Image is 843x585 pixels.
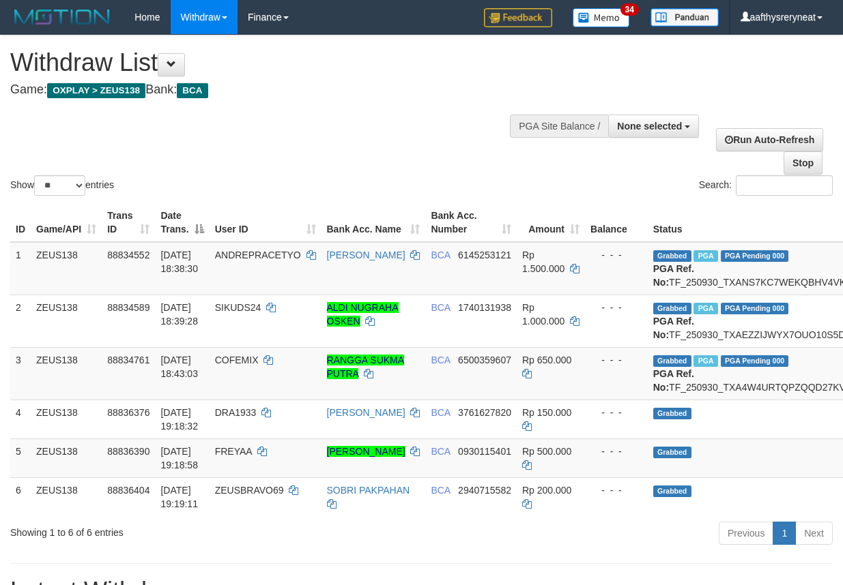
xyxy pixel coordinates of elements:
h4: Game: Bank: [10,83,548,97]
td: ZEUS138 [31,477,102,516]
span: ZEUSBRAVO69 [215,485,284,496]
label: Show entries [10,175,114,196]
span: Copy 1740131938 to clipboard [458,302,511,313]
div: - - - [590,406,642,419]
b: PGA Ref. No: [653,368,694,393]
div: - - - [590,483,642,497]
td: ZEUS138 [31,400,102,438]
select: Showentries [34,175,85,196]
img: MOTION_logo.png [10,7,114,27]
a: [PERSON_NAME] [327,250,405,260]
span: Rp 150.000 [522,407,571,418]
h1: Withdraw List [10,49,548,76]
span: 88834552 [107,250,149,260]
span: 88836404 [107,485,149,496]
b: PGA Ref. No: [653,316,694,340]
span: [DATE] 19:19:11 [160,485,198,509]
span: BCA [431,250,450,260]
th: Bank Acc. Name: activate to sort column ascending [322,203,426,242]
a: [PERSON_NAME] [327,446,405,457]
a: RANGGA SUKMA PUTRA [327,355,405,379]
th: Amount: activate to sort column ascending [517,203,585,242]
td: 3 [10,347,31,400]
b: PGA Ref. No: [653,263,694,288]
span: BCA [431,446,450,457]
span: Copy 6500359607 to clipboard [458,355,511,365]
span: BCA [431,302,450,313]
span: COFEMIX [215,355,259,365]
input: Search: [736,175,833,196]
span: 88836390 [107,446,149,457]
span: Rp 200.000 [522,485,571,496]
span: ANDREPRACETYO [215,250,301,260]
span: Rp 1.000.000 [522,302,565,327]
img: Feedback.jpg [484,8,552,27]
span: [DATE] 19:18:58 [160,446,198,470]
th: Date Trans.: activate to sort column descending [155,203,209,242]
label: Search: [699,175,833,196]
div: PGA Site Balance / [510,115,608,138]
a: 1 [773,522,796,545]
span: Marked by aafsolysreylen [694,355,717,367]
span: BCA [177,83,208,98]
a: [PERSON_NAME] [327,407,405,418]
td: 1 [10,242,31,295]
div: - - - [590,248,642,262]
span: 88834761 [107,355,149,365]
span: Grabbed [653,485,691,497]
a: Next [795,522,833,545]
span: None selected [617,121,682,132]
span: [DATE] 19:18:32 [160,407,198,432]
div: - - - [590,353,642,367]
span: BCA [431,355,450,365]
th: ID [10,203,31,242]
div: - - - [590,301,642,314]
span: 34 [620,3,639,16]
span: [DATE] 18:38:30 [160,250,198,274]
span: [DATE] 18:43:03 [160,355,198,379]
span: Grabbed [653,355,691,367]
th: Game/API: activate to sort column ascending [31,203,102,242]
span: Rp 500.000 [522,446,571,457]
a: Run Auto-Refresh [716,128,823,151]
th: Bank Acc. Number: activate to sort column ascending [425,203,517,242]
span: PGA Pending [721,355,789,367]
td: 4 [10,400,31,438]
td: ZEUS138 [31,347,102,400]
img: Button%20Memo.svg [573,8,630,27]
span: [DATE] 18:39:28 [160,302,198,327]
span: Marked by aafsolysreylen [694,303,717,314]
a: SOBRI PAKPAHAN [327,485,410,496]
span: PGA Pending [721,303,789,314]
td: 5 [10,438,31,477]
span: Grabbed [653,408,691,419]
span: SIKUDS24 [215,302,261,313]
span: Rp 650.000 [522,355,571,365]
span: Grabbed [653,447,691,458]
td: 6 [10,477,31,516]
img: panduan.png [651,8,719,27]
button: None selected [608,115,699,138]
div: - - - [590,445,642,458]
span: OXPLAY > ZEUS138 [47,83,145,98]
span: Copy 6145253121 to clipboard [458,250,511,260]
span: BCA [431,407,450,418]
span: BCA [431,485,450,496]
span: Rp 1.500.000 [522,250,565,274]
th: Trans ID: activate to sort column ascending [102,203,155,242]
span: Copy 0930115401 to clipboard [458,446,511,457]
td: ZEUS138 [31,295,102,347]
span: 88834589 [107,302,149,313]
span: PGA Pending [721,250,789,262]
span: 88836376 [107,407,149,418]
th: User ID: activate to sort column ascending [210,203,322,242]
td: ZEUS138 [31,242,102,295]
td: 2 [10,295,31,347]
span: Copy 3761627820 to clipboard [458,407,511,418]
span: Marked by aafsolysreylen [694,250,717,262]
span: Grabbed [653,303,691,314]
a: Stop [784,151,823,175]
a: Previous [719,522,773,545]
div: Showing 1 to 6 of 6 entries [10,520,341,539]
th: Balance [585,203,648,242]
